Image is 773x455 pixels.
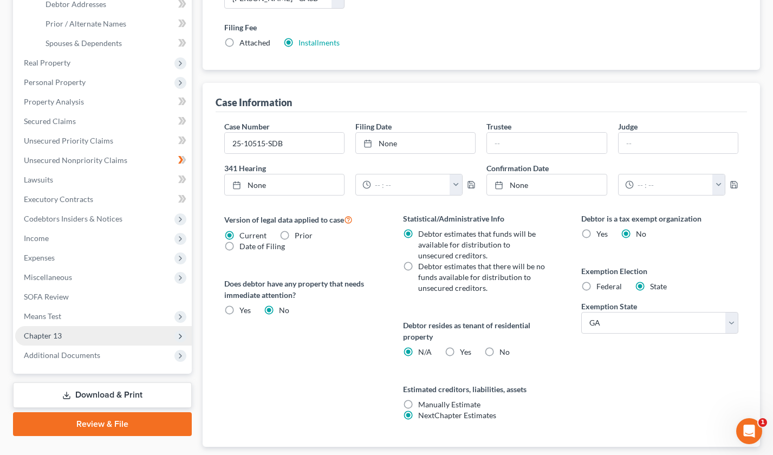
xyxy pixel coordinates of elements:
span: Executory Contracts [24,194,93,204]
a: Property Analysis [15,92,192,112]
label: Trustee [486,121,511,132]
a: None [225,174,344,195]
label: Statistical/Administrative Info [403,213,560,224]
span: SOFA Review [24,292,69,301]
span: Debtor estimates that funds will be available for distribution to unsecured creditors. [418,229,536,260]
span: Manually Estimate [418,400,480,409]
span: Date of Filing [239,242,285,251]
span: Prior [295,231,313,240]
span: Additional Documents [24,350,100,360]
label: Estimated creditors, liabilities, assets [403,383,560,395]
iframe: Intercom live chat [736,418,762,444]
span: State [650,282,667,291]
span: Secured Claims [24,116,76,126]
span: No [279,305,289,315]
input: -- [487,133,606,153]
span: Lawsuits [24,175,53,184]
span: Unsecured Nonpriority Claims [24,155,127,165]
a: None [487,174,606,195]
label: Version of legal data applied to case [224,213,381,226]
span: Expenses [24,253,55,262]
a: Executory Contracts [15,190,192,209]
span: Attached [239,38,270,47]
input: -- [619,133,738,153]
span: Debtor estimates that there will be no funds available for distribution to unsecured creditors. [418,262,545,292]
a: Unsecured Nonpriority Claims [15,151,192,170]
label: Exemption Election [581,265,738,277]
label: Confirmation Date [481,162,744,174]
label: Filing Fee [224,22,738,33]
span: Yes [596,229,608,238]
span: Federal [596,282,622,291]
a: Lawsuits [15,170,192,190]
a: Prior / Alternate Names [37,14,192,34]
label: Does debtor have any property that needs immediate attention? [224,278,381,301]
a: None [356,133,475,153]
div: Case Information [216,96,292,109]
span: Miscellaneous [24,272,72,282]
label: Debtor is a tax exempt organization [581,213,738,224]
span: Yes [239,305,251,315]
span: Income [24,233,49,243]
span: N/A [418,347,432,356]
input: -- : -- [634,174,713,195]
span: NextChapter Estimates [418,411,496,420]
a: Spouses & Dependents [37,34,192,53]
label: Exemption State [581,301,637,312]
span: Current [239,231,267,240]
span: Property Analysis [24,97,84,106]
label: 341 Hearing [219,162,482,174]
a: Secured Claims [15,112,192,131]
a: Review & File [13,412,192,436]
span: 1 [758,418,767,427]
a: Unsecured Priority Claims [15,131,192,151]
span: Codebtors Insiders & Notices [24,214,122,223]
span: Prior / Alternate Names [46,19,126,28]
label: Case Number [224,121,270,132]
span: Real Property [24,58,70,67]
a: Download & Print [13,382,192,408]
span: Unsecured Priority Claims [24,136,113,145]
label: Filing Date [355,121,392,132]
label: Debtor resides as tenant of residential property [403,320,560,342]
span: Yes [460,347,471,356]
span: Spouses & Dependents [46,38,122,48]
span: Means Test [24,311,61,321]
a: Installments [298,38,340,47]
span: No [499,347,510,356]
input: -- : -- [371,174,450,195]
a: SOFA Review [15,287,192,307]
input: Enter case number... [225,133,344,153]
label: Judge [618,121,638,132]
span: Chapter 13 [24,331,62,340]
span: No [636,229,646,238]
span: Personal Property [24,77,86,87]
